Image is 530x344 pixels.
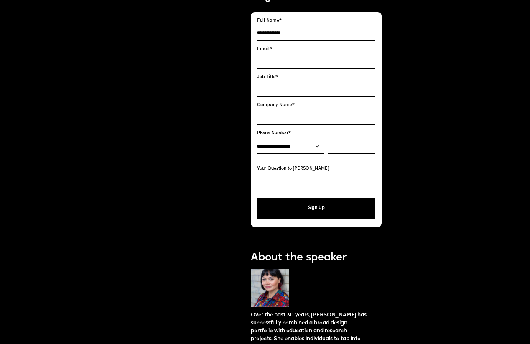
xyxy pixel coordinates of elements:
[257,75,375,80] label: Job Title
[257,47,375,52] label: Email
[251,250,382,265] p: About the speaker
[257,103,375,108] label: Company Name
[257,198,375,219] button: Sign Up
[257,166,375,171] label: Your Question to [PERSON_NAME]
[257,131,375,136] label: Phone Number
[257,18,375,23] label: Full Name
